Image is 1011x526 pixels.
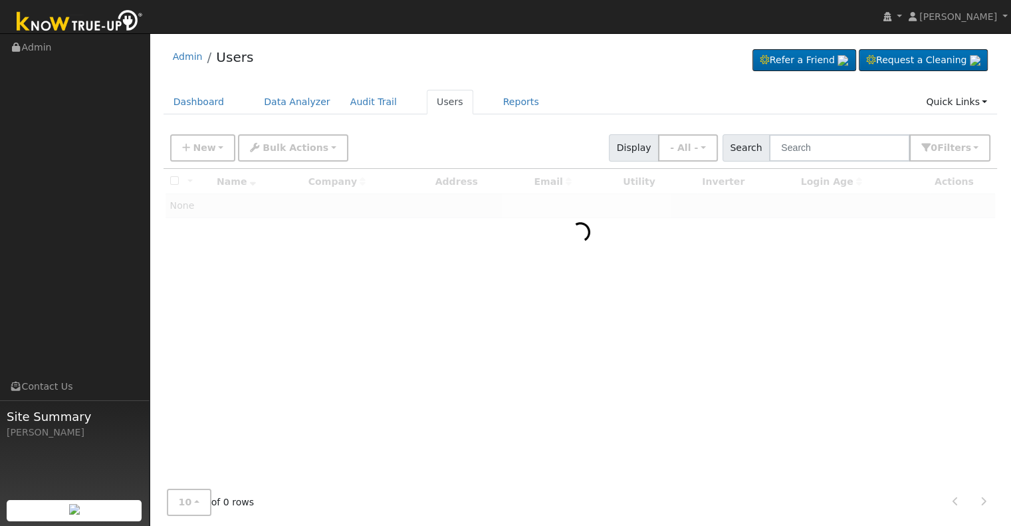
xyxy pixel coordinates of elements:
a: Quick Links [916,90,997,114]
span: New [193,142,215,153]
input: Search [769,134,910,162]
span: Site Summary [7,408,142,426]
button: New [170,134,236,162]
a: Admin [173,51,203,62]
span: Filter [937,142,971,153]
button: 0Filters [909,134,990,162]
span: 10 [179,497,192,507]
a: Data Analyzer [254,90,340,114]
button: - All - [658,134,718,162]
a: Users [427,90,473,114]
span: Bulk Actions [263,142,328,153]
span: s [965,142,970,153]
button: 10 [167,489,211,516]
span: Search [723,134,770,162]
a: Users [216,49,253,65]
span: [PERSON_NAME] [919,11,997,22]
button: Bulk Actions [238,134,348,162]
img: Know True-Up [10,7,150,37]
a: Dashboard [164,90,235,114]
img: retrieve [69,504,80,515]
div: [PERSON_NAME] [7,426,142,440]
a: Reports [493,90,549,114]
img: retrieve [970,55,980,66]
a: Refer a Friend [752,49,856,72]
span: Display [609,134,659,162]
span: of 0 rows [167,489,255,516]
a: Request a Cleaning [859,49,988,72]
a: Audit Trail [340,90,407,114]
img: retrieve [838,55,848,66]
